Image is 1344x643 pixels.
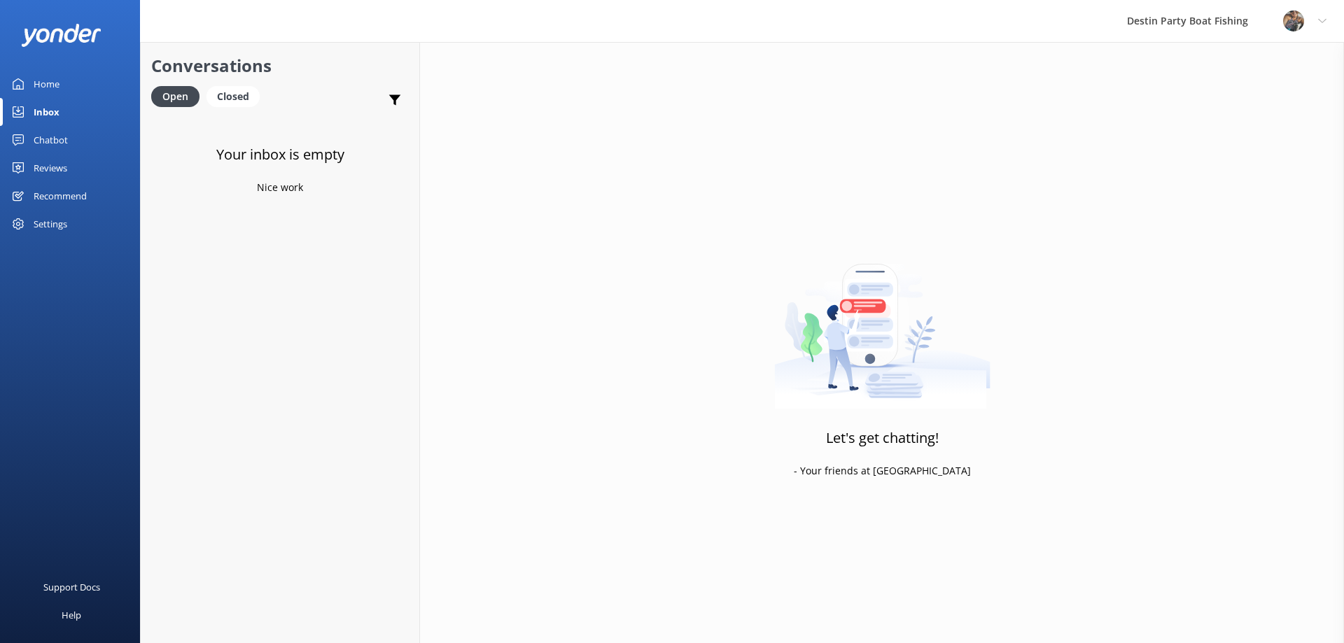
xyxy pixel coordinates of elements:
div: Open [151,86,199,107]
div: Support Docs [43,573,100,601]
h3: Your inbox is empty [216,143,344,166]
div: Inbox [34,98,59,126]
img: yonder-white-logo.png [21,24,101,47]
div: Recommend [34,182,87,210]
img: artwork of a man stealing a conversation from at giant smartphone [774,234,990,409]
img: 250-1666038197.jpg [1283,10,1304,31]
p: Nice work [257,180,303,195]
div: Reviews [34,154,67,182]
a: Open [151,88,206,104]
div: Settings [34,210,67,238]
a: Closed [206,88,267,104]
div: Chatbot [34,126,68,154]
div: Closed [206,86,260,107]
p: - Your friends at [GEOGRAPHIC_DATA] [794,463,971,479]
div: Help [62,601,81,629]
div: Home [34,70,59,98]
h2: Conversations [151,52,409,79]
h3: Let's get chatting! [826,427,939,449]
